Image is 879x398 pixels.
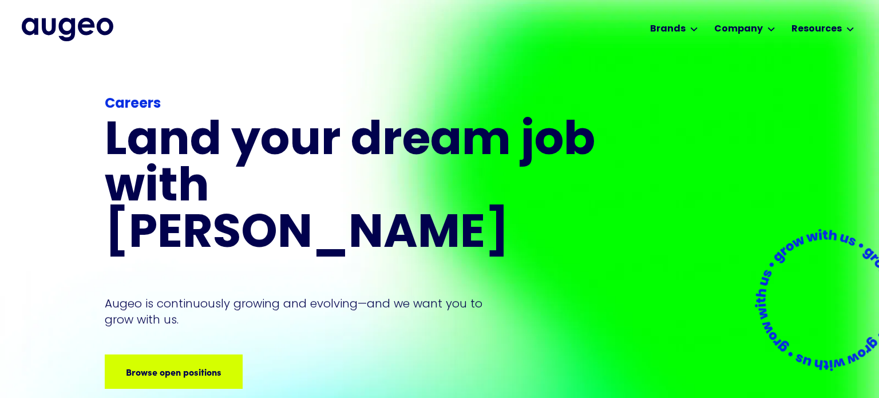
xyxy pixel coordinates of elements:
[714,22,763,36] div: Company
[791,22,842,36] div: Resources
[650,22,686,36] div: Brands
[105,97,161,111] strong: Careers
[105,295,498,328] p: Augeo is continuously growing and evolving—and we want you to grow with us.
[22,18,113,41] a: home
[105,119,599,258] h1: Land your dream job﻿ with [PERSON_NAME]
[105,354,243,389] a: Browse open positions
[22,18,113,41] img: Augeo's full logo in midnight blue.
